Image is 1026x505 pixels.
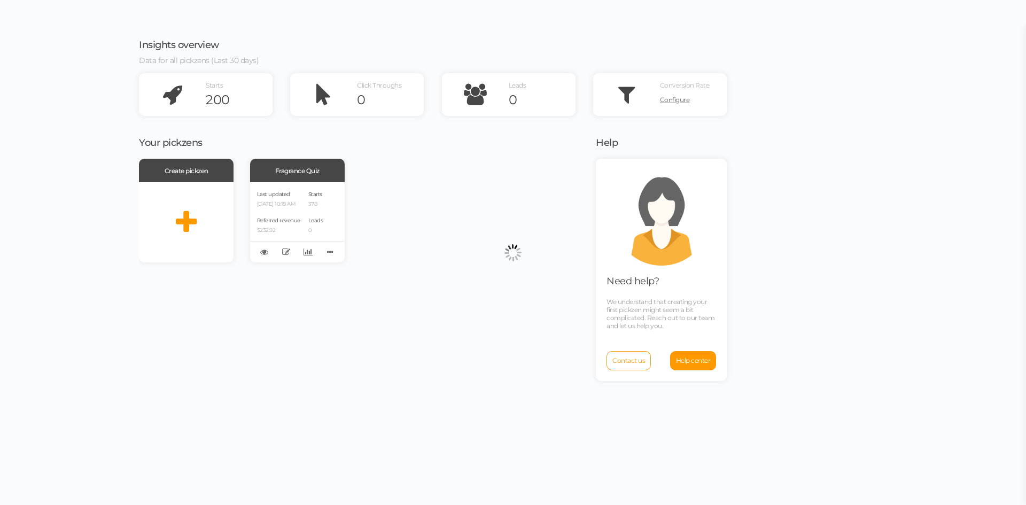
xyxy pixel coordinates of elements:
span: Help [596,137,618,149]
span: Need help? [607,275,659,287]
span: Insights overview [139,39,219,51]
span: We understand that creating your first pickzen might seem a bit complicated. Reach out to our tea... [607,298,714,330]
div: 0 [509,92,576,108]
span: Conversion Rate [660,81,710,89]
p: 378 [308,201,323,208]
a: Configure [660,92,727,108]
p: 0 [308,227,323,234]
span: Configure [660,96,690,104]
span: Starts [206,81,223,89]
span: Click Throughs [357,81,401,89]
span: Starts [308,191,322,198]
div: 0 [357,92,424,108]
div: Last updated [DATE] 10:18 AM Referred revenue $232.92 Starts 378 Leads 0 [250,182,345,262]
div: 200 [206,92,273,108]
span: Data for all pickzens (Last 30 days) [139,56,259,65]
span: Contact us [612,356,645,364]
span: Your pickzens [139,137,203,149]
span: Leads [509,81,526,89]
span: Referred revenue [257,217,300,224]
span: Create pickzen [165,167,208,175]
img: spinnerbig.gif [504,244,522,261]
span: Help center [676,356,711,364]
a: Help center [670,351,717,370]
p: [DATE] 10:18 AM [257,201,300,208]
span: Last updated [257,191,290,198]
p: $232.92 [257,227,300,234]
img: support.png [613,169,710,266]
span: Leads [308,217,323,224]
div: Fragrance Quiz [250,159,345,182]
